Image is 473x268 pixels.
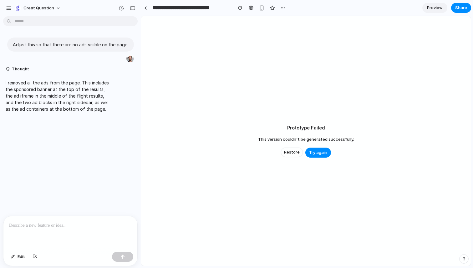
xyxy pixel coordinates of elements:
[287,124,325,132] h2: Prototype Failed
[23,5,54,11] span: Great Question
[455,5,467,11] span: Share
[422,3,447,13] a: Preview
[427,5,443,11] span: Preview
[6,79,110,112] p: I removed all the ads from the page. This includes the sponsored banner at the top of the results...
[284,149,300,155] span: Restore
[18,254,25,260] span: Edit
[12,3,64,13] button: Great Question
[281,148,303,157] button: Restore
[258,136,354,143] span: This version couldn't be generated successfully.
[309,149,327,156] span: Try again
[451,3,471,13] button: Share
[305,148,331,158] button: Try again
[13,41,128,48] p: Adjust this so that there are no ads visible on the page.
[8,252,28,262] button: Edit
